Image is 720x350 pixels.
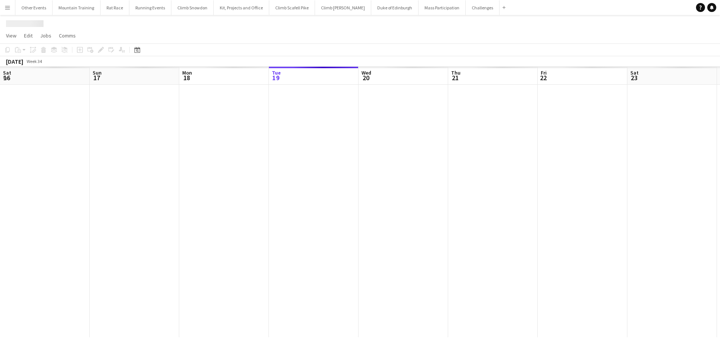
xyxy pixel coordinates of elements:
span: 17 [91,73,102,82]
button: Challenges [466,0,499,15]
a: Edit [21,31,36,40]
button: Climb [PERSON_NAME] [315,0,371,15]
span: Wed [361,69,371,76]
span: Edit [24,32,33,39]
div: [DATE] [6,58,23,65]
a: Comms [56,31,79,40]
span: 22 [540,73,547,82]
a: Jobs [37,31,54,40]
span: View [6,32,16,39]
button: Mass Participation [418,0,466,15]
span: Mon [182,69,192,76]
span: Thu [451,69,460,76]
span: 21 [450,73,460,82]
button: Kit, Projects and Office [214,0,269,15]
span: 18 [181,73,192,82]
button: Mountain Training [52,0,100,15]
button: Other Events [15,0,52,15]
span: Fri [541,69,547,76]
span: Week 34 [25,58,43,64]
span: Jobs [40,32,51,39]
button: Rat Race [100,0,129,15]
span: 16 [2,73,11,82]
span: 23 [629,73,639,82]
span: Sat [630,69,639,76]
span: Tue [272,69,281,76]
span: Sat [3,69,11,76]
span: Sun [93,69,102,76]
button: Running Events [129,0,171,15]
button: Climb Snowdon [171,0,214,15]
span: 19 [271,73,281,82]
button: Duke of Edinburgh [371,0,418,15]
a: View [3,31,19,40]
span: 20 [360,73,371,82]
span: Comms [59,32,76,39]
button: Climb Scafell Pike [269,0,315,15]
